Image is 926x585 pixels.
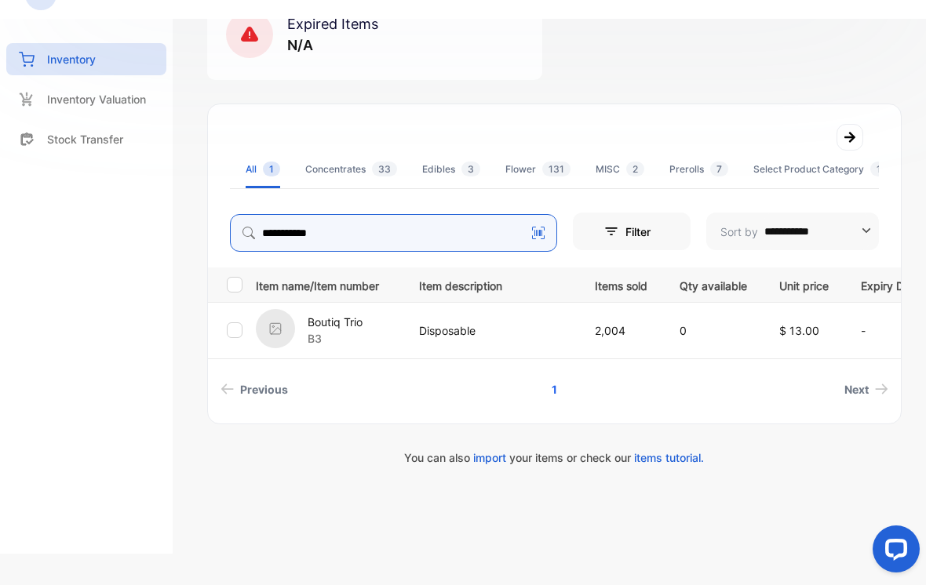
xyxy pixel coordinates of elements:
[47,131,123,147] p: Stock Transfer
[422,162,480,176] div: Edibles
[287,16,378,32] span: Expired Items
[287,35,378,56] p: N/A
[473,451,506,464] span: import
[461,162,480,176] span: 3
[6,83,166,115] a: Inventory Valuation
[861,322,921,339] p: -
[634,451,704,464] span: items tutorial.
[720,223,758,240] p: Sort by
[47,91,146,107] p: Inventory Valuation
[669,162,728,176] div: Prerolls
[779,324,819,337] span: $ 13.00
[207,449,902,466] p: You can also your items or check our
[372,162,397,176] span: 33
[680,322,747,339] p: 0
[505,162,571,176] div: Flower
[419,322,563,339] p: Disposable
[838,375,895,404] a: Next page
[256,274,399,294] p: Item name/Item number
[256,309,295,348] img: item
[861,274,921,294] p: Expiry Date
[844,381,869,398] span: Next
[595,322,647,339] p: 2,004
[214,375,294,404] a: Previous page
[47,51,96,67] p: Inventory
[870,162,899,176] span: 145
[706,213,879,250] button: Sort by
[680,274,747,294] p: Qty available
[860,519,926,585] iframe: LiveChat chat widget
[533,375,576,404] a: Page 1 is your current page
[710,162,728,176] span: 7
[779,274,829,294] p: Unit price
[6,43,166,75] a: Inventory
[542,162,571,176] span: 131
[6,123,166,155] a: Stock Transfer
[246,162,280,176] div: All
[419,274,563,294] p: Item description
[595,274,647,294] p: Items sold
[240,381,288,398] span: Previous
[208,375,901,404] ul: Pagination
[305,162,397,176] div: Concentrates
[596,162,644,176] div: MISC
[263,162,280,176] span: 1
[308,314,363,330] p: Boutiq Trio
[753,162,899,176] div: Select Product Category
[626,162,644,176] span: 2
[308,330,363,347] p: B3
